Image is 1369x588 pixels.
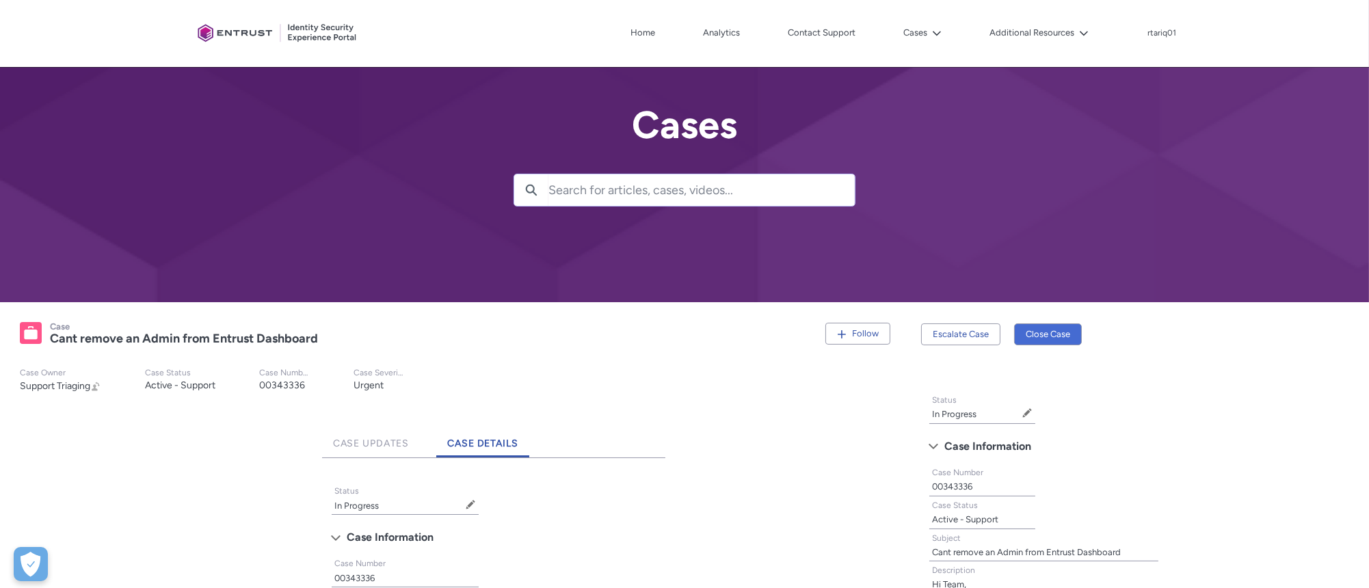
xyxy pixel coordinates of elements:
span: Case Information [347,527,434,548]
span: Description [932,565,975,575]
p: Case Status [145,368,215,378]
records-entity-label: Case [50,321,70,332]
h2: Cases [514,104,855,146]
button: Search [514,174,548,206]
lightning-formatted-text: Active - Support [145,379,215,391]
p: Case Number [259,368,310,378]
button: Additional Resources [986,23,1092,43]
a: Home [627,23,659,43]
button: Change Owner [90,380,101,392]
a: Case Details [436,420,529,457]
p: rtariq01 [1147,29,1176,38]
button: Edit Status [1022,407,1033,418]
a: Contact Support [784,23,859,43]
button: User Profile rtariq01 [1147,25,1177,39]
button: Case Information [324,526,650,548]
span: Case Status [932,500,978,510]
span: Subject [932,533,961,543]
lightning-formatted-text: Urgent [354,379,384,391]
lightning-formatted-text: In Progress [334,500,379,511]
lightning-formatted-text: Cant remove an Admin from Entrust Dashboard [932,547,1121,557]
button: Open Preferences [14,547,48,581]
a: Case Updates [322,420,421,457]
button: Escalate Case [921,323,1000,345]
lightning-formatted-text: In Progress [932,409,976,419]
lightning-formatted-text: Cant remove an Admin from Entrust Dashboard [50,331,318,346]
lightning-formatted-text: 00343336 [334,573,375,583]
span: Status [334,486,359,496]
button: Case Information [922,436,1167,457]
button: Edit Status [465,499,476,510]
span: Follow [852,328,879,338]
p: Case Severity [354,368,404,378]
span: Support Triaging [20,380,90,392]
span: Case Updates [333,438,410,449]
span: Case Information [944,436,1031,457]
button: Close Case [1014,323,1082,345]
span: Status [932,395,957,405]
lightning-formatted-text: Active - Support [932,514,998,524]
span: Case Number [932,468,983,477]
div: Cookie Preferences [14,547,48,581]
button: Cases [900,23,945,43]
p: Case Owner [20,368,101,378]
a: Analytics, opens in new tab [700,23,743,43]
span: Case Details [447,438,518,449]
span: Case Number [334,559,386,568]
lightning-formatted-text: 00343336 [259,379,305,391]
lightning-formatted-text: 00343336 [932,481,972,492]
button: Follow [825,323,890,345]
input: Search for articles, cases, videos... [548,174,855,206]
